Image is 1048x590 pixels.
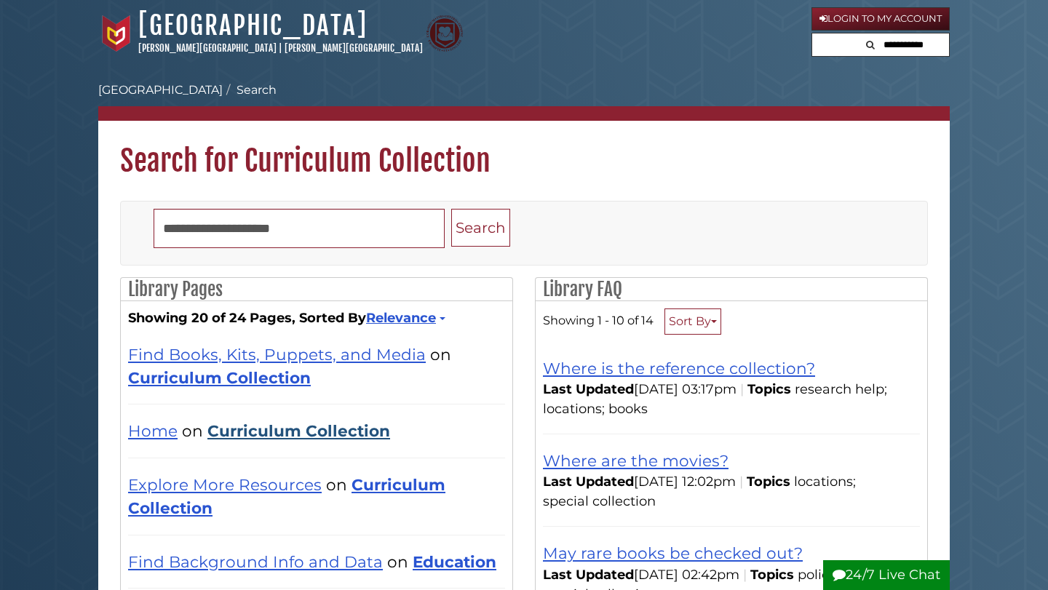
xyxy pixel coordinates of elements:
[664,308,721,335] button: Sort By
[862,33,879,53] button: Search
[811,7,950,31] a: Login to My Account
[543,474,860,509] ul: Topics
[543,567,739,583] span: [DATE] 02:42pm
[543,543,803,562] a: May rare books be checked out?
[138,9,368,41] a: [GEOGRAPHIC_DATA]
[608,399,651,419] li: books
[387,552,408,571] span: on
[747,474,790,490] span: Topics
[750,567,794,583] span: Topics
[285,42,423,54] a: [PERSON_NAME][GEOGRAPHIC_DATA]
[795,380,891,399] li: research help;
[98,15,135,52] img: Calvin University
[128,421,178,440] a: Home
[426,15,463,52] img: Calvin Theological Seminary
[543,381,737,397] span: [DATE] 03:17pm
[543,399,608,419] li: locations;
[798,565,854,585] li: policies;
[128,345,426,364] a: Find Books, Kits, Puppets, and Media
[223,81,277,99] li: Search
[98,121,950,179] h1: Search for Curriculum Collection
[451,209,510,247] button: Search
[128,475,322,494] a: Explore More Resources
[543,381,634,397] span: Last Updated
[207,421,390,440] a: Curriculum Collection
[823,560,950,590] button: 24/7 Live Chat
[737,381,747,397] span: |
[739,567,750,583] span: |
[794,472,860,492] li: locations;
[543,474,736,490] span: [DATE] 12:02pm
[128,552,383,571] a: Find Background Info and Data
[326,475,347,494] span: on
[366,310,443,326] a: Relevance
[543,567,634,583] span: Last Updated
[413,552,496,571] a: Education
[138,42,277,54] a: [PERSON_NAME][GEOGRAPHIC_DATA]
[736,474,747,490] span: |
[543,313,654,327] span: Showing 1 - 10 of 14
[430,345,451,364] span: on
[543,359,815,378] a: Where is the reference collection?
[747,381,791,397] span: Topics
[128,308,505,328] strong: Showing 20 of 24 Pages, Sorted By
[543,381,891,417] ul: Topics
[543,492,659,511] li: special collection
[543,474,634,490] span: Last Updated
[182,421,203,440] span: on
[98,81,950,121] nav: breadcrumb
[543,451,729,470] a: Where are the movies?
[121,278,512,301] h2: Library Pages
[866,40,875,49] i: Search
[536,278,927,301] h2: Library FAQ
[98,83,223,97] a: [GEOGRAPHIC_DATA]
[279,42,282,54] span: |
[128,368,311,387] a: Curriculum Collection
